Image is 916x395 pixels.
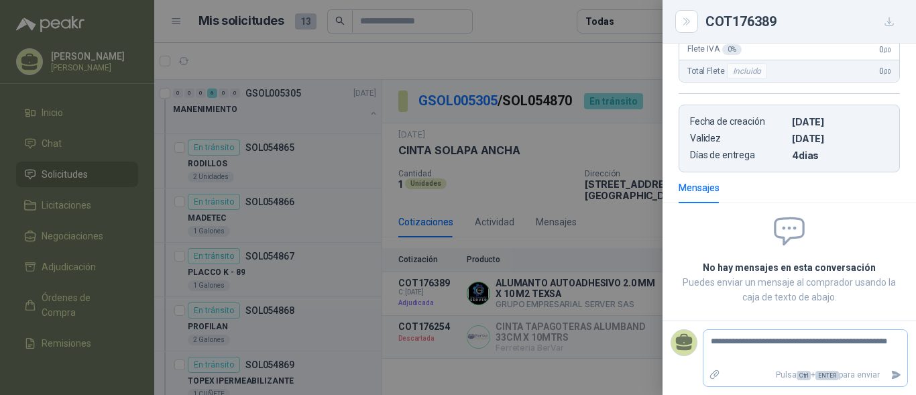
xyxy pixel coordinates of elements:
[722,44,742,55] div: 0 %
[815,371,839,380] span: ENTER
[703,363,726,387] label: Adjuntar archivos
[687,44,742,55] span: Flete IVA
[690,150,787,161] p: Días de entrega
[679,13,695,30] button: Close
[687,63,770,79] span: Total Flete
[792,150,889,161] p: 4 dias
[885,363,907,387] button: Enviar
[690,116,787,127] p: Fecha de creación
[690,133,787,144] p: Validez
[679,275,900,304] p: Puedes enviar un mensaje al comprador usando la caja de texto de abajo.
[705,11,900,32] div: COT176389
[883,68,891,75] span: ,00
[727,63,767,79] div: Incluido
[797,371,811,380] span: Ctrl
[883,46,891,54] span: ,00
[679,180,720,195] div: Mensajes
[879,45,891,54] span: 0
[679,260,900,275] h2: No hay mensajes en esta conversación
[792,116,889,127] p: [DATE]
[792,133,889,144] p: [DATE]
[879,66,891,76] span: 0
[726,363,886,387] p: Pulsa + para enviar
